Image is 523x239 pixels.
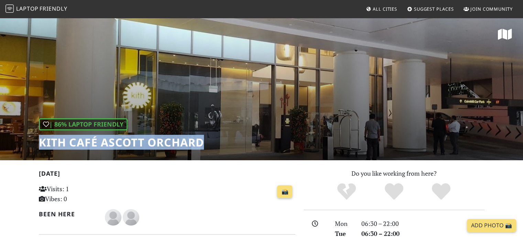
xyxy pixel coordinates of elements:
span: Laptop [16,5,39,12]
h2: [DATE] [39,170,295,180]
div: Definitely! [417,182,465,201]
span: All Cities [373,6,397,12]
a: Join Community [461,3,515,15]
div: | 86% Laptop Friendly [39,118,128,130]
span: omgc [105,213,123,221]
div: Tue [331,229,357,239]
span: Join Community [470,6,513,12]
span: E Tan [123,213,139,221]
span: Friendly [40,5,67,12]
span: Suggest Places [414,6,454,12]
div: No [323,182,370,201]
img: blank-535327c66bd565773addf3077783bbfce4b00ec00e9fd257753287c682c7fa38.png [123,209,139,226]
h1: Kith Café Ascott Orchard [39,136,204,149]
img: blank-535327c66bd565773addf3077783bbfce4b00ec00e9fd257753287c682c7fa38.png [105,209,121,226]
img: LaptopFriendly [6,4,14,13]
p: Do you like working from here? [304,169,484,178]
div: 06:30 – 22:00 [357,229,489,239]
h2: Been here [39,210,97,218]
a: 📸 [277,185,292,198]
div: Mon [331,219,357,229]
p: Visits: 1 Vibes: 0 [39,184,119,204]
div: Yes [370,182,418,201]
a: LaptopFriendly LaptopFriendly [6,3,67,15]
div: 06:30 – 22:00 [357,219,489,229]
a: Suggest Places [404,3,457,15]
a: All Cities [363,3,400,15]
